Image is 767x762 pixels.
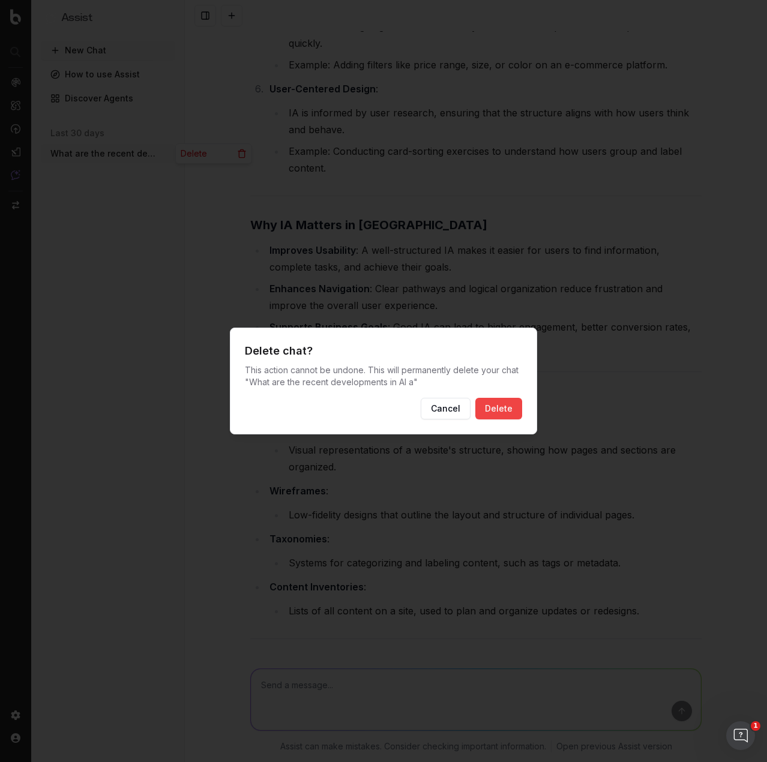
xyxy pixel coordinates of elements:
[475,398,522,419] button: Delete
[245,343,522,359] h2: Delete chat?
[245,364,522,388] p: This action cannot be undone. This will permanently delete your chat " What are the recent develo...
[726,721,755,750] iframe: Intercom live chat
[421,398,471,419] button: Cancel
[751,721,760,731] span: 1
